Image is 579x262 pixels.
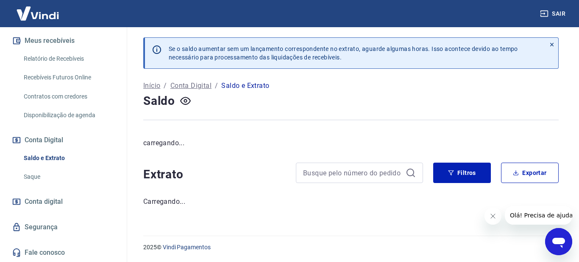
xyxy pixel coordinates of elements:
[169,45,518,62] p: Se o saldo aumentar sem um lançamento correspondente no extrato, aguarde algumas horas. Isso acon...
[10,31,117,50] button: Meus recebíveis
[143,197,559,207] p: Carregando...
[20,50,117,68] a: Relatório de Recebíveis
[5,6,71,13] span: Olá! Precisa de ajuda?
[143,138,559,148] p: carregando...
[303,166,402,179] input: Busque pelo número do pedido
[10,131,117,149] button: Conta Digital
[143,93,175,110] h4: Saldo
[143,243,559,252] p: 2025 ©
[170,81,212,91] a: Conta Digital
[538,6,569,22] button: Sair
[221,81,269,91] p: Saldo e Extrato
[20,149,117,167] a: Saldo e Extrato
[545,228,572,255] iframe: Botão para abrir a janela de mensagens
[164,81,167,91] p: /
[20,168,117,186] a: Saque
[143,81,160,91] a: Início
[501,163,559,183] button: Exportar
[215,81,218,91] p: /
[10,0,65,26] img: Vindi
[10,192,117,211] a: Conta digital
[20,107,117,124] a: Disponibilização de agenda
[10,243,117,262] a: Fale conosco
[433,163,491,183] button: Filtros
[143,166,286,183] h4: Extrato
[163,244,211,251] a: Vindi Pagamentos
[10,218,117,237] a: Segurança
[20,69,117,86] a: Recebíveis Futuros Online
[484,208,501,225] iframe: Fechar mensagem
[20,88,117,105] a: Contratos com credores
[505,206,572,225] iframe: Mensagem da empresa
[25,196,63,208] span: Conta digital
